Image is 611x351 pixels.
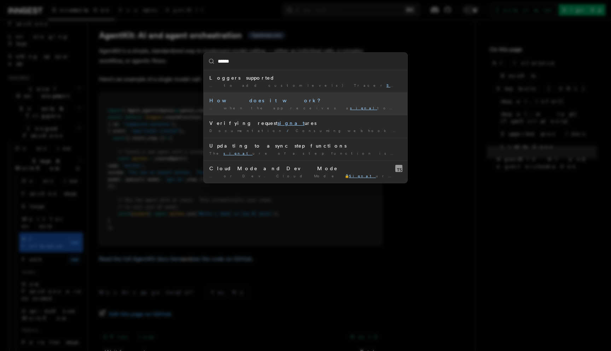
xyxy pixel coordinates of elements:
[209,83,402,88] div: … to add custom levels) Tracer e Was this page helpful?
[209,97,402,104] div: How does it work?
[296,128,430,133] span: Consuming webhook events
[278,120,304,126] mark: signat
[287,128,293,133] span: /
[209,128,284,133] span: Documentation
[209,142,402,149] div: Updating to async step functions
[349,174,376,178] mark: Signat
[209,105,402,111] div: … when the app receives a to terminate (SIGTERM). New …
[209,74,402,81] div: Loggers supported
[209,165,402,172] div: Cloud Mode and Dev Mode
[209,120,402,127] div: Verifying request ures
[223,151,252,155] mark: signat
[209,151,402,156] div: The ure of a step function is changing. tools is …
[386,83,412,87] mark: Signal
[350,106,377,110] mark: signal
[209,173,402,179] div: … or Dev. Cloud Mode 🔒 ure verification ON Defaults to …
